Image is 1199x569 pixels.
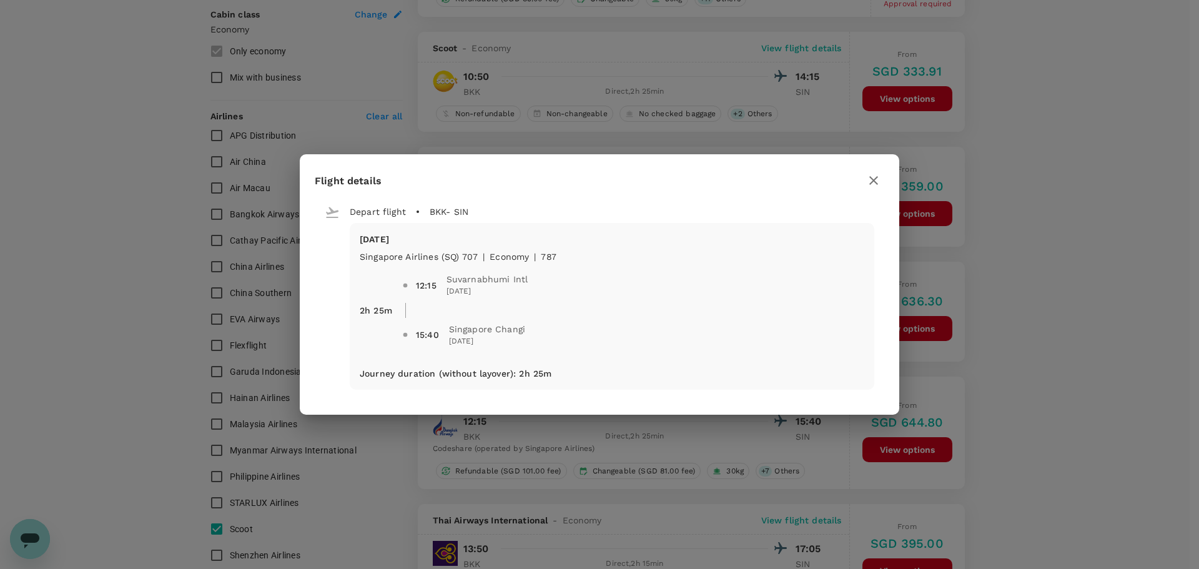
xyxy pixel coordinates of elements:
[360,367,551,380] p: Journey duration (without layover) : 2h 25m
[350,205,406,218] p: Depart flight
[430,205,468,218] p: BKK - SIN
[534,252,536,262] span: |
[490,250,529,263] p: economy
[541,250,556,263] p: 787
[449,323,525,335] span: Singapore Changi
[483,252,485,262] span: |
[360,233,864,245] p: [DATE]
[447,285,528,298] span: [DATE]
[449,335,525,348] span: [DATE]
[315,175,382,187] span: Flight details
[360,304,392,317] p: 2h 25m
[416,329,439,341] div: 15:40
[447,273,528,285] span: Suvarnabhumi Intl
[360,250,478,263] p: Singapore Airlines (SQ) 707
[416,279,437,292] div: 12:15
